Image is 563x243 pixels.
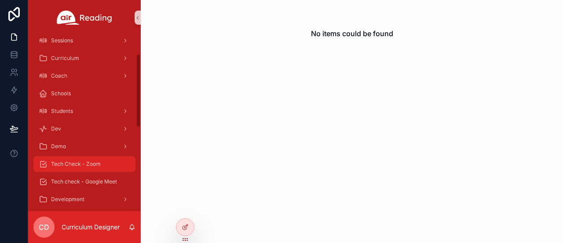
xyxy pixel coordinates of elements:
[33,86,135,101] a: Schools
[33,138,135,154] a: Demo
[51,55,79,62] span: Curriculum
[39,222,49,232] span: CD
[51,178,117,185] span: Tech check - Google Meet
[33,191,135,207] a: Development
[28,35,141,211] div: scrollable content
[51,90,71,97] span: Schools
[51,196,84,203] span: Development
[51,125,61,132] span: Dev
[33,103,135,119] a: Students
[51,161,101,168] span: Tech Check - Zoom
[33,68,135,84] a: Coach
[62,223,120,232] p: Curriculum Designer
[33,33,135,49] a: Sessions
[51,143,66,150] span: Demo
[51,37,73,44] span: Sessions
[57,11,112,25] img: App logo
[51,108,73,115] span: Students
[33,174,135,190] a: Tech check - Google Meet
[311,28,393,39] h2: No items could be found
[33,156,135,172] a: Tech Check - Zoom
[51,72,67,79] span: Coach
[33,121,135,137] a: Dev
[33,50,135,66] a: Curriculum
